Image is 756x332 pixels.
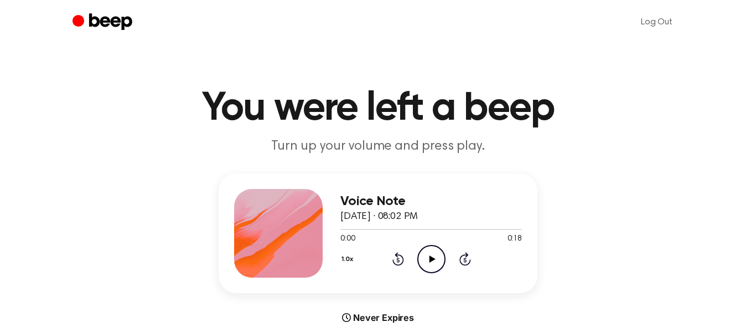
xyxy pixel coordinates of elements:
span: 0:00 [340,233,355,245]
span: 0:18 [508,233,522,245]
h1: You were left a beep [95,89,661,129]
button: 1.0x [340,250,358,269]
a: Log Out [630,9,683,35]
a: Beep [73,12,135,33]
span: [DATE] · 08:02 PM [340,212,418,222]
p: Turn up your volume and press play. [165,137,591,156]
div: Never Expires [219,311,537,324]
h3: Voice Note [340,194,522,209]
